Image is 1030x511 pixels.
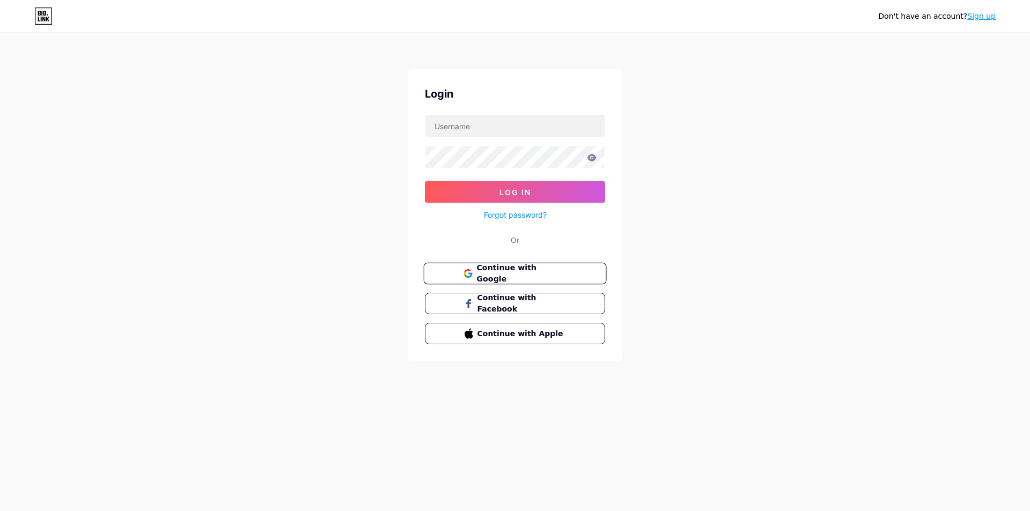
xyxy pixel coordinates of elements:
[878,11,996,22] div: Don't have an account?
[477,292,566,315] span: Continue with Facebook
[484,209,547,220] a: Forgot password?
[499,188,531,197] span: Log In
[425,86,605,102] div: Login
[476,262,566,285] span: Continue with Google
[425,263,605,284] a: Continue with Google
[425,323,605,344] button: Continue with Apple
[425,181,605,203] button: Log In
[425,293,605,314] button: Continue with Facebook
[425,115,605,137] input: Username
[477,328,566,339] span: Continue with Apple
[967,12,996,20] a: Sign up
[423,263,606,285] button: Continue with Google
[511,234,519,246] div: Or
